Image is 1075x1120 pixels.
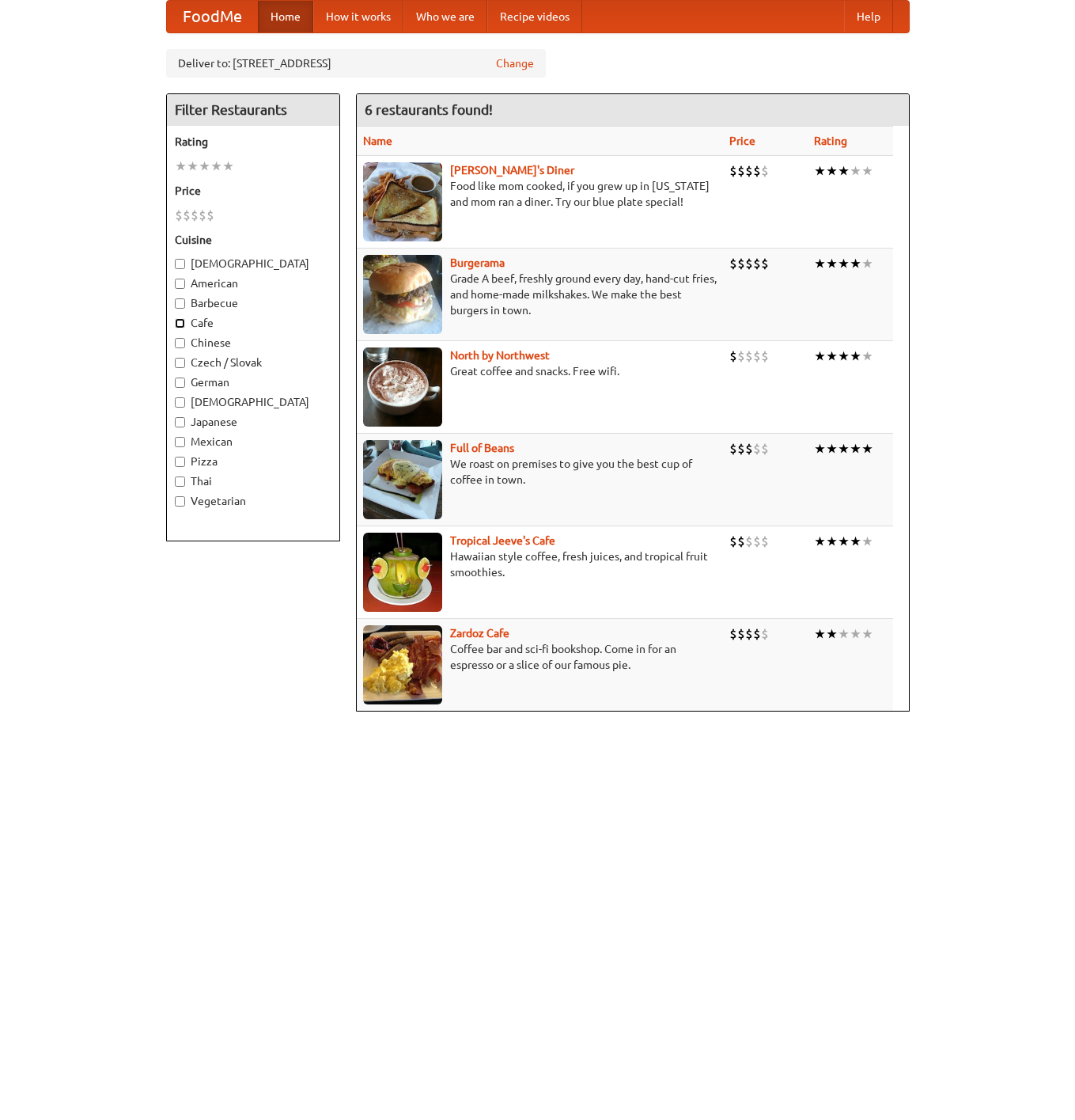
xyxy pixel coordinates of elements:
[826,440,838,457] li: ★
[737,533,745,550] li: $
[838,440,850,457] li: ★
[838,533,850,550] li: ★
[861,255,873,272] li: ★
[737,440,745,457] li: $
[761,255,769,272] li: $
[487,1,582,32] a: Recipe videos
[175,355,331,370] label: Czech / Slovak
[187,158,199,175] li: ★
[363,625,442,704] img: zardoz.jpg
[737,162,745,180] li: $
[861,625,873,643] li: ★
[814,533,826,550] li: ★
[450,627,509,640] a: Zardoz Cafe
[313,1,403,32] a: How it works
[363,255,442,334] img: burgerama.jpg
[850,533,861,550] li: ★
[450,349,550,362] a: North by Northwest
[175,473,331,489] label: Thai
[175,496,185,507] input: Vegetarian
[191,207,199,224] li: $
[826,162,838,180] li: ★
[729,533,737,550] li: $
[496,55,534,71] a: Change
[737,255,745,272] li: $
[199,207,206,224] li: $
[737,625,745,643] li: $
[167,1,258,32] a: FoodMe
[175,318,185,328] input: Cafe
[838,347,850,365] li: ★
[729,625,737,643] li: $
[175,397,185,408] input: [DEMOGRAPHIC_DATA]
[206,207,214,224] li: $
[167,94,339,126] h4: Filter Restaurants
[814,347,826,365] li: ★
[745,625,753,643] li: $
[175,275,331,291] label: American
[761,162,769,180] li: $
[175,476,185,487] input: Thai
[363,347,442,427] img: north.jpg
[814,255,826,272] li: ★
[363,641,717,673] p: Coffee bar and sci-fi bookshop. Come in for an espresso or a slice of our famous pie.
[175,338,185,348] input: Chinese
[175,295,331,311] label: Barbecue
[365,102,493,117] ng-pluralize: 6 restaurants found!
[745,255,753,272] li: $
[753,625,761,643] li: $
[175,259,185,269] input: [DEMOGRAPHIC_DATA]
[363,549,717,580] p: Hawaiian style coffee, fresh juices, and tropical fruit smoothies.
[363,271,717,318] p: Grade A beef, freshly ground every day, hand-cut fries, and home-made milkshakes. We make the bes...
[826,533,838,550] li: ★
[175,256,331,271] label: [DEMOGRAPHIC_DATA]
[363,456,717,488] p: We roast on premises to give you the best cup of coffee in town.
[737,347,745,365] li: $
[850,255,861,272] li: ★
[175,134,331,150] h5: Rating
[403,1,487,32] a: Who we are
[175,414,331,430] label: Japanese
[175,279,185,289] input: American
[363,440,442,519] img: beans.jpg
[450,164,574,177] a: [PERSON_NAME]'s Diner
[175,378,185,388] input: German
[753,162,761,180] li: $
[753,347,761,365] li: $
[729,440,737,457] li: $
[850,162,861,180] li: ★
[175,298,185,309] input: Barbecue
[363,178,717,210] p: Food like mom cooked, if you grew up in [US_STATE] and mom ran a diner. Try our blue plate special!
[175,232,331,248] h5: Cuisine
[199,158,210,175] li: ★
[175,335,331,351] label: Chinese
[814,440,826,457] li: ★
[745,347,753,365] li: $
[745,440,753,457] li: $
[761,440,769,457] li: $
[450,256,505,269] b: Burgerama
[753,533,761,550] li: $
[814,162,826,180] li: ★
[175,158,187,175] li: ★
[826,347,838,365] li: ★
[838,255,850,272] li: ★
[753,440,761,457] li: $
[761,533,769,550] li: $
[258,1,313,32] a: Home
[175,358,185,368] input: Czech / Slovak
[753,255,761,272] li: $
[175,183,331,199] h5: Price
[175,394,331,410] label: [DEMOGRAPHIC_DATA]
[363,135,392,147] a: Name
[183,207,191,224] li: $
[450,534,555,547] a: Tropical Jeeve's Cafe
[363,533,442,612] img: jeeves.jpg
[175,493,331,509] label: Vegetarian
[844,1,893,32] a: Help
[729,255,737,272] li: $
[861,162,873,180] li: ★
[729,347,737,365] li: $
[175,374,331,390] label: German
